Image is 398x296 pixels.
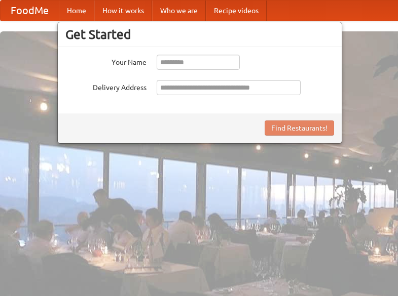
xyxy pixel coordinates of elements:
[152,1,206,21] a: Who we are
[59,1,94,21] a: Home
[65,27,334,42] h3: Get Started
[65,55,147,67] label: Your Name
[65,80,147,93] label: Delivery Address
[265,120,334,136] button: Find Restaurants!
[94,1,152,21] a: How it works
[206,1,267,21] a: Recipe videos
[1,1,59,21] a: FoodMe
